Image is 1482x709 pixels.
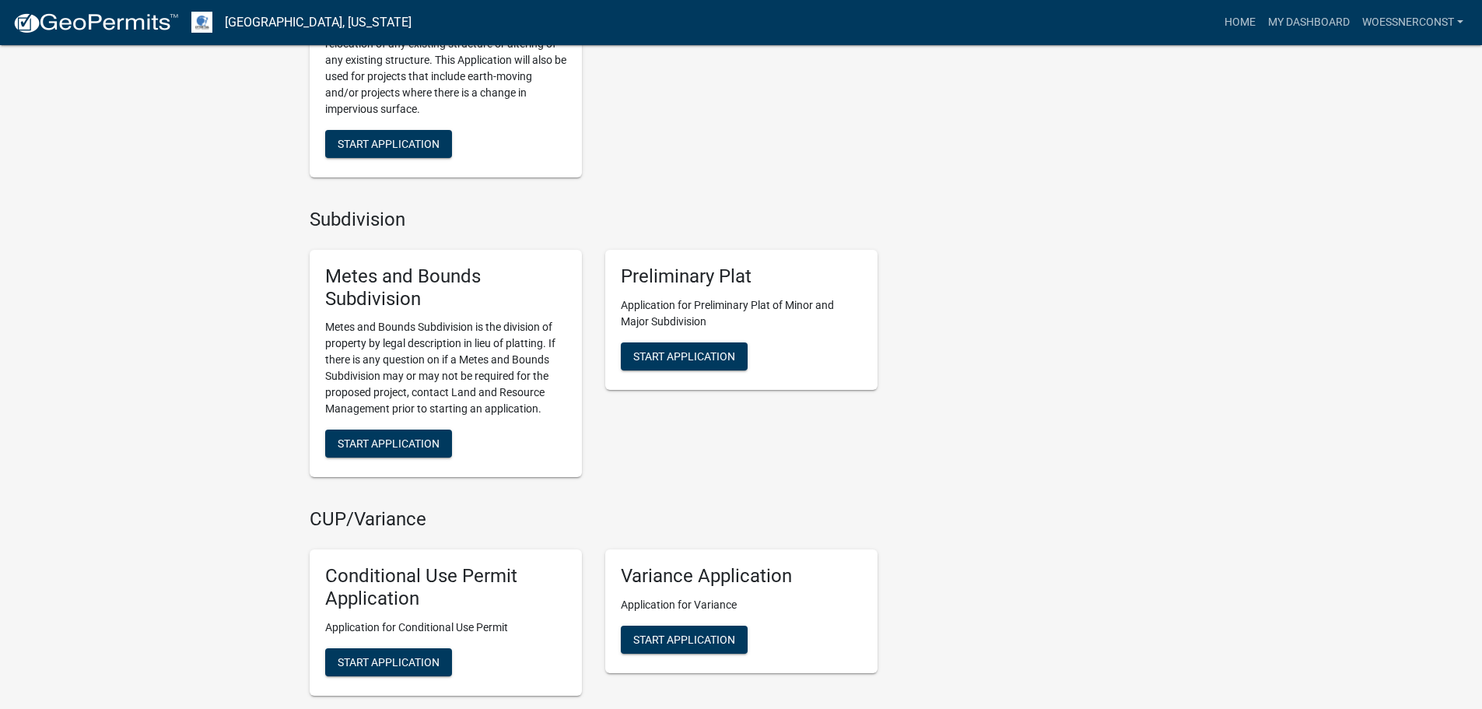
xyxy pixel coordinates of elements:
[338,138,440,150] span: Start Application
[1262,8,1356,37] a: My Dashboard
[621,342,748,370] button: Start Application
[621,265,862,288] h5: Preliminary Plat
[621,626,748,654] button: Start Application
[633,349,735,362] span: Start Application
[621,297,862,330] p: Application for Preliminary Plat of Minor and Major Subdivision
[310,209,878,231] h4: Subdivision
[325,619,566,636] p: Application for Conditional Use Permit
[325,130,452,158] button: Start Application
[325,265,566,311] h5: Metes and Bounds Subdivision
[191,12,212,33] img: Otter Tail County, Minnesota
[621,565,862,588] h5: Variance Application
[325,565,566,610] h5: Conditional Use Permit Application
[621,597,862,613] p: Application for Variance
[1218,8,1262,37] a: Home
[338,437,440,450] span: Start Application
[225,9,412,36] a: [GEOGRAPHIC_DATA], [US_STATE]
[338,655,440,668] span: Start Application
[1356,8,1470,37] a: woessnerconst
[325,319,566,417] p: Metes and Bounds Subdivision is the division of property by legal description in lieu of platting...
[325,648,452,676] button: Start Application
[325,430,452,458] button: Start Application
[310,508,878,531] h4: CUP/Variance
[633,634,735,646] span: Start Application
